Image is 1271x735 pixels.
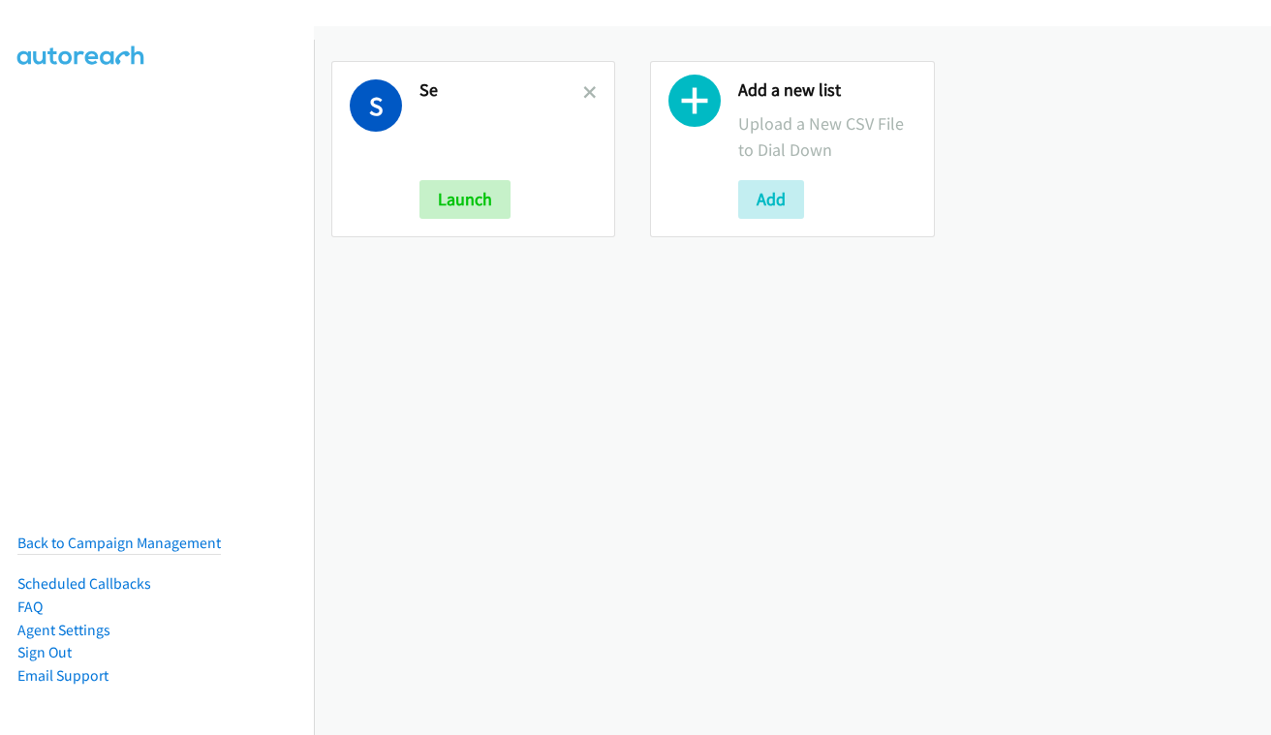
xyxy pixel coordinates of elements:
[419,79,583,102] h2: Se
[17,534,221,552] a: Back to Campaign Management
[738,180,804,219] button: Add
[17,643,72,661] a: Sign Out
[17,621,110,639] a: Agent Settings
[17,574,151,593] a: Scheduled Callbacks
[17,666,108,685] a: Email Support
[738,79,915,102] h2: Add a new list
[350,79,402,132] h1: S
[738,110,915,163] p: Upload a New CSV File to Dial Down
[17,597,43,616] a: FAQ
[419,180,511,219] button: Launch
